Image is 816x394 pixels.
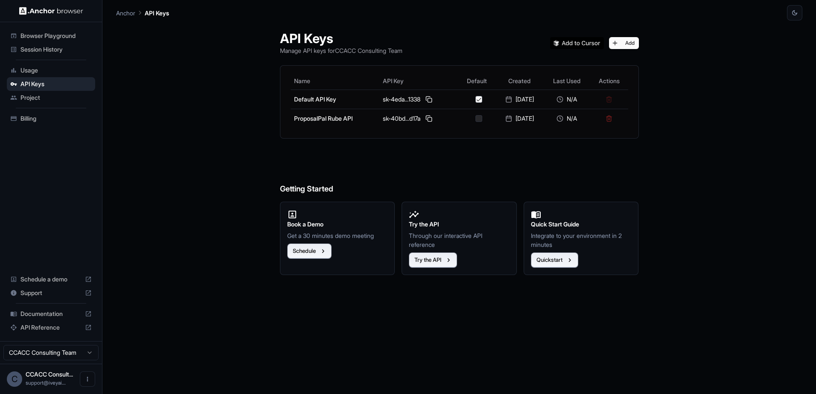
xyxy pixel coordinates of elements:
[7,272,95,286] div: Schedule a demo
[7,286,95,300] div: Support
[7,77,95,91] div: API Keys
[280,46,402,55] p: Manage API keys for CCACC Consulting Team
[20,289,82,297] span: Support
[7,91,95,104] div: Project
[550,37,604,49] img: Add anchorbrowser MCP server to Cursor
[280,149,639,195] h6: Getting Started
[19,7,83,15] img: Anchor Logo
[26,380,66,386] span: support@iveyai.co
[609,37,639,49] button: Add
[531,231,632,249] p: Integrate to your environment in 2 minutes
[409,231,510,249] p: Through our interactive API reference
[459,72,495,90] th: Default
[116,9,135,17] p: Anchor
[80,371,95,387] button: Open menu
[499,95,540,104] div: [DATE]
[287,220,388,229] h2: Book a Demo
[495,72,544,90] th: Created
[7,112,95,125] div: Billing
[383,94,455,104] div: sk-4eda...1338
[590,72,628,90] th: Actions
[499,114,540,123] div: [DATE]
[531,252,578,268] button: Quickstart
[20,275,82,284] span: Schedule a demo
[424,113,434,124] button: Copy API key
[20,66,92,75] span: Usage
[287,231,388,240] p: Get a 30 minutes demo meeting
[7,371,22,387] div: C
[7,64,95,77] div: Usage
[116,8,169,17] nav: breadcrumb
[20,323,82,332] span: API Reference
[409,252,457,268] button: Try the API
[20,310,82,318] span: Documentation
[531,220,632,229] h2: Quick Start Guide
[7,307,95,321] div: Documentation
[20,114,92,123] span: Billing
[26,371,73,378] span: CCACC Consulting
[20,32,92,40] span: Browser Playground
[7,29,95,43] div: Browser Playground
[291,90,380,109] td: Default API Key
[7,321,95,334] div: API Reference
[409,220,510,229] h2: Try the API
[7,43,95,56] div: Session History
[544,72,590,90] th: Last Used
[383,113,455,124] div: sk-40bd...d17a
[379,72,458,90] th: API Key
[291,72,380,90] th: Name
[287,243,332,259] button: Schedule
[20,80,92,88] span: API Keys
[547,114,587,123] div: N/A
[20,93,92,102] span: Project
[145,9,169,17] p: API Keys
[291,109,380,128] td: ProposalPal Rube API
[424,94,434,104] button: Copy API key
[547,95,587,104] div: N/A
[280,31,402,46] h1: API Keys
[20,45,92,54] span: Session History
